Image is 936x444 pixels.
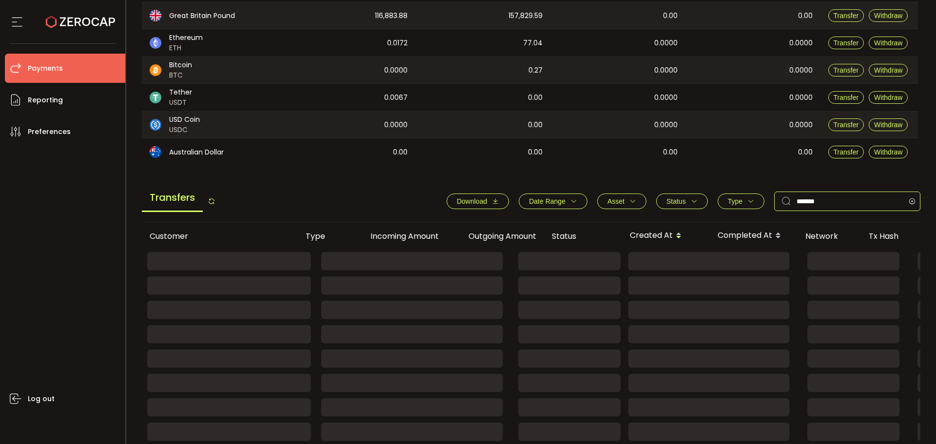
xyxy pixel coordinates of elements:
span: Transfer [834,66,859,74]
img: usdt_portfolio.svg [150,92,161,103]
span: 0.00 [393,147,408,158]
span: Type [728,197,742,205]
span: Date Range [529,197,565,205]
button: Transfer [828,146,864,158]
button: Date Range [519,193,587,209]
span: 0.0172 [387,38,408,49]
span: 0.00 [798,10,813,21]
span: Withdraw [874,148,902,156]
span: Withdraw [874,12,902,19]
span: 0.0000 [789,65,813,76]
img: btc_portfolio.svg [150,64,161,76]
span: USD Coin [169,115,200,125]
span: Transfer [834,148,859,156]
button: Withdraw [869,64,908,77]
span: Tether [169,87,192,97]
span: USDC [169,125,200,135]
button: Withdraw [869,91,908,104]
span: Withdraw [874,94,902,101]
span: Withdraw [874,66,902,74]
button: Withdraw [869,118,908,131]
span: 116,883.88 [375,10,408,21]
span: 0.0000 [654,65,678,76]
span: 0.0067 [384,92,408,103]
span: Transfer [834,94,859,101]
div: Outgoing Amount [447,231,544,242]
span: 0.0000 [654,119,678,131]
span: ETH [169,43,203,53]
div: Customer [142,231,298,242]
span: Withdraw [874,121,902,129]
span: Withdraw [874,39,902,47]
button: Asset [597,193,646,209]
span: 0.0000 [789,38,813,49]
iframe: Chat Widget [887,397,936,444]
button: Withdraw [869,9,908,22]
div: Created At [622,228,710,244]
span: 0.00 [528,147,543,158]
div: Status [544,231,622,242]
span: Status [666,197,686,205]
span: BTC [169,70,192,80]
span: 0.0000 [654,92,678,103]
span: 0.0000 [789,92,813,103]
span: Transfer [834,12,859,19]
img: gbp_portfolio.svg [150,10,161,21]
span: USDT [169,97,192,108]
span: Reporting [28,93,63,107]
span: Transfers [142,184,203,212]
span: Ethereum [169,33,203,43]
span: 0.27 [528,65,543,76]
button: Type [718,193,764,209]
span: 0.0000 [384,65,408,76]
span: 0.00 [663,147,678,158]
span: 77.04 [523,38,543,49]
button: Withdraw [869,146,908,158]
span: 0.00 [798,147,813,158]
span: Transfer [834,121,859,129]
span: Asset [607,197,624,205]
button: Transfer [828,37,864,49]
span: 0.0000 [654,38,678,49]
img: usdc_portfolio.svg [150,119,161,131]
img: aud_portfolio.svg [150,146,161,158]
span: 0.00 [528,119,543,131]
span: Preferences [28,125,71,139]
img: eth_portfolio.svg [150,37,161,49]
span: Great Britain Pound [169,11,235,21]
div: Incoming Amount [349,231,447,242]
div: Completed At [710,228,798,244]
div: Network [798,231,861,242]
span: Transfer [834,39,859,47]
span: 157,829.59 [508,10,543,21]
span: Australian Dollar [169,147,224,157]
span: Payments [28,61,63,76]
button: Status [656,193,708,209]
span: 0.0000 [384,119,408,131]
span: 0.00 [663,10,678,21]
button: Transfer [828,9,864,22]
span: Log out [28,392,55,406]
button: Transfer [828,64,864,77]
span: 0.00 [528,92,543,103]
button: Transfer [828,118,864,131]
span: 0.0000 [789,119,813,131]
button: Transfer [828,91,864,104]
span: Bitcoin [169,60,192,70]
div: Type [298,231,349,242]
span: Download [457,197,487,205]
button: Withdraw [869,37,908,49]
button: Download [447,193,509,209]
